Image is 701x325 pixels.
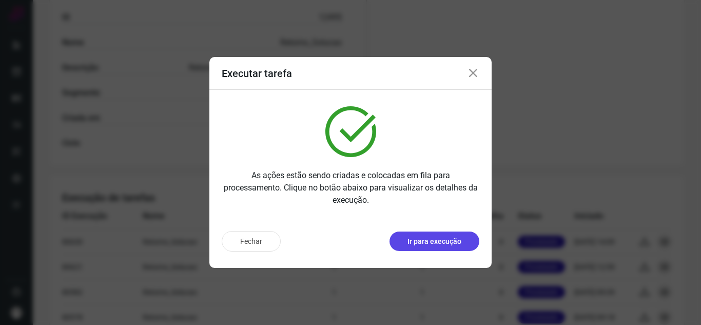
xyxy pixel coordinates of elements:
[390,232,479,251] button: Ir para execução
[407,236,461,247] p: Ir para execução
[222,169,479,206] p: As ações estão sendo criadas e colocadas em fila para processamento. Clique no botão abaixo para ...
[325,106,376,157] img: verified.svg
[222,67,292,80] h3: Executar tarefa
[222,231,281,252] button: Fechar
